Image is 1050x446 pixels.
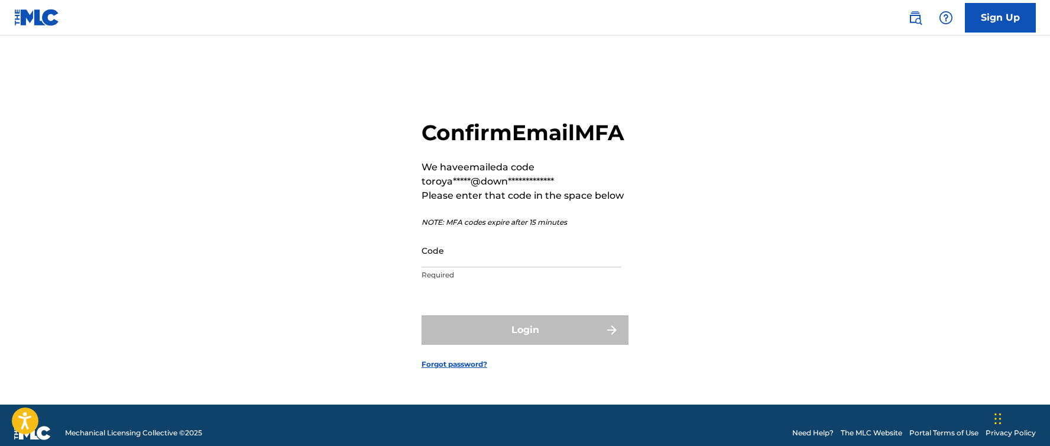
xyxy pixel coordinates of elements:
[841,428,902,438] a: The MLC Website
[991,389,1050,446] iframe: Chat Widget
[908,11,922,25] img: search
[14,9,60,26] img: MLC Logo
[422,217,628,228] p: NOTE: MFA codes expire after 15 minutes
[939,11,953,25] img: help
[903,6,927,30] a: Public Search
[965,3,1036,33] a: Sign Up
[422,189,628,203] p: Please enter that code in the space below
[994,401,1002,437] div: Drag
[422,270,621,280] p: Required
[792,428,834,438] a: Need Help?
[14,426,51,440] img: logo
[422,119,628,146] h2: Confirm Email MFA
[934,6,958,30] div: Help
[65,428,202,438] span: Mechanical Licensing Collective © 2025
[422,359,487,370] a: Forgot password?
[909,428,978,438] a: Portal Terms of Use
[986,428,1036,438] a: Privacy Policy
